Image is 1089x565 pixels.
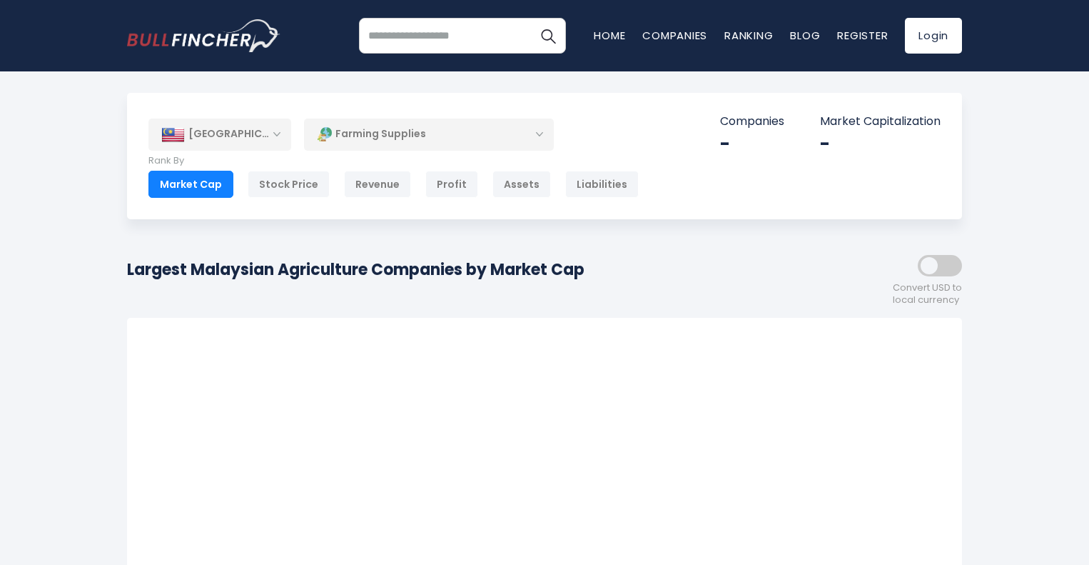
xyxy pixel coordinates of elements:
[893,282,962,306] span: Convert USD to local currency
[642,28,707,43] a: Companies
[127,19,280,52] img: bullfincher logo
[148,171,233,198] div: Market Cap
[148,155,639,167] p: Rank By
[820,133,941,155] div: -
[837,28,888,43] a: Register
[790,28,820,43] a: Blog
[492,171,551,198] div: Assets
[127,19,280,52] a: Go to homepage
[565,171,639,198] div: Liabilities
[127,258,584,281] h1: Largest Malaysian Agriculture Companies by Market Cap
[820,114,941,129] p: Market Capitalization
[248,171,330,198] div: Stock Price
[720,133,784,155] div: -
[530,18,566,54] button: Search
[344,171,411,198] div: Revenue
[720,114,784,129] p: Companies
[905,18,962,54] a: Login
[148,119,291,150] div: [GEOGRAPHIC_DATA]
[594,28,625,43] a: Home
[425,171,478,198] div: Profit
[304,118,554,151] div: Farming Supplies
[724,28,773,43] a: Ranking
